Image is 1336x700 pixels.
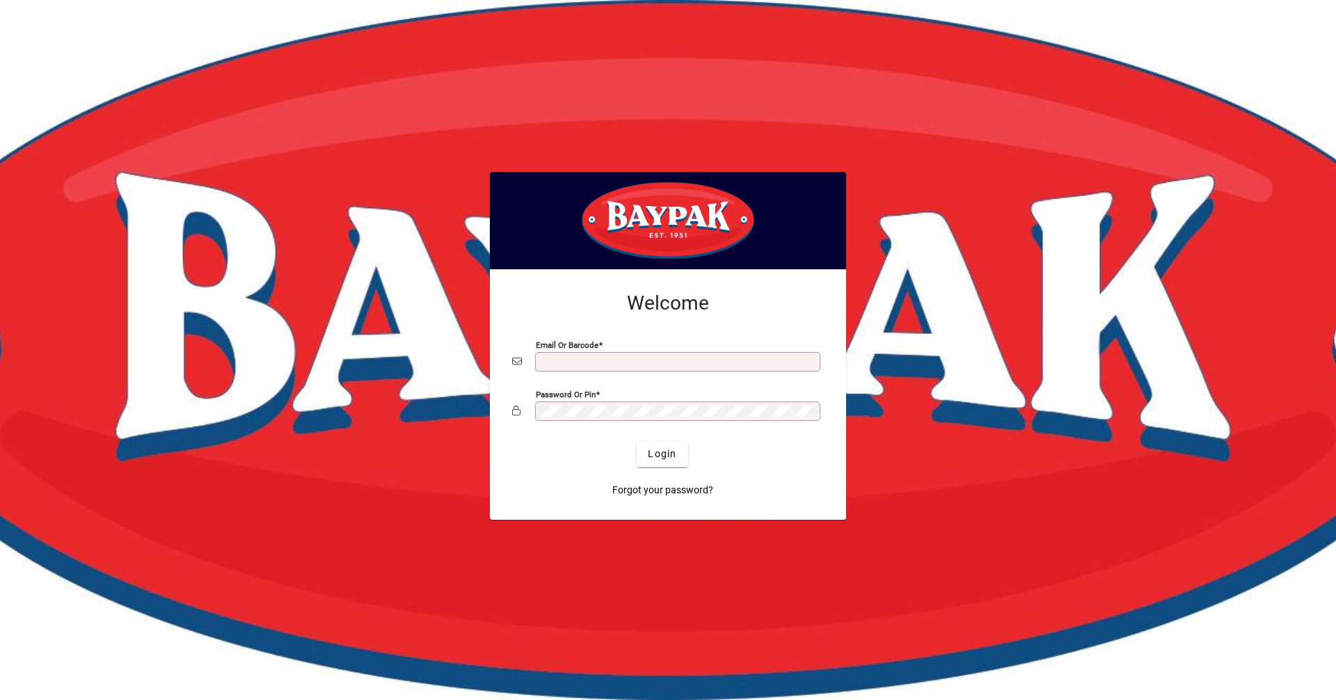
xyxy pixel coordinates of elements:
[512,292,824,315] h2: Welcome
[648,447,676,461] span: Login
[607,478,719,503] a: Forgot your password?
[536,389,596,399] mat-label: Password or Pin
[637,442,687,467] button: Login
[536,340,598,349] mat-label: Email or Barcode
[612,483,713,498] span: Forgot your password?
